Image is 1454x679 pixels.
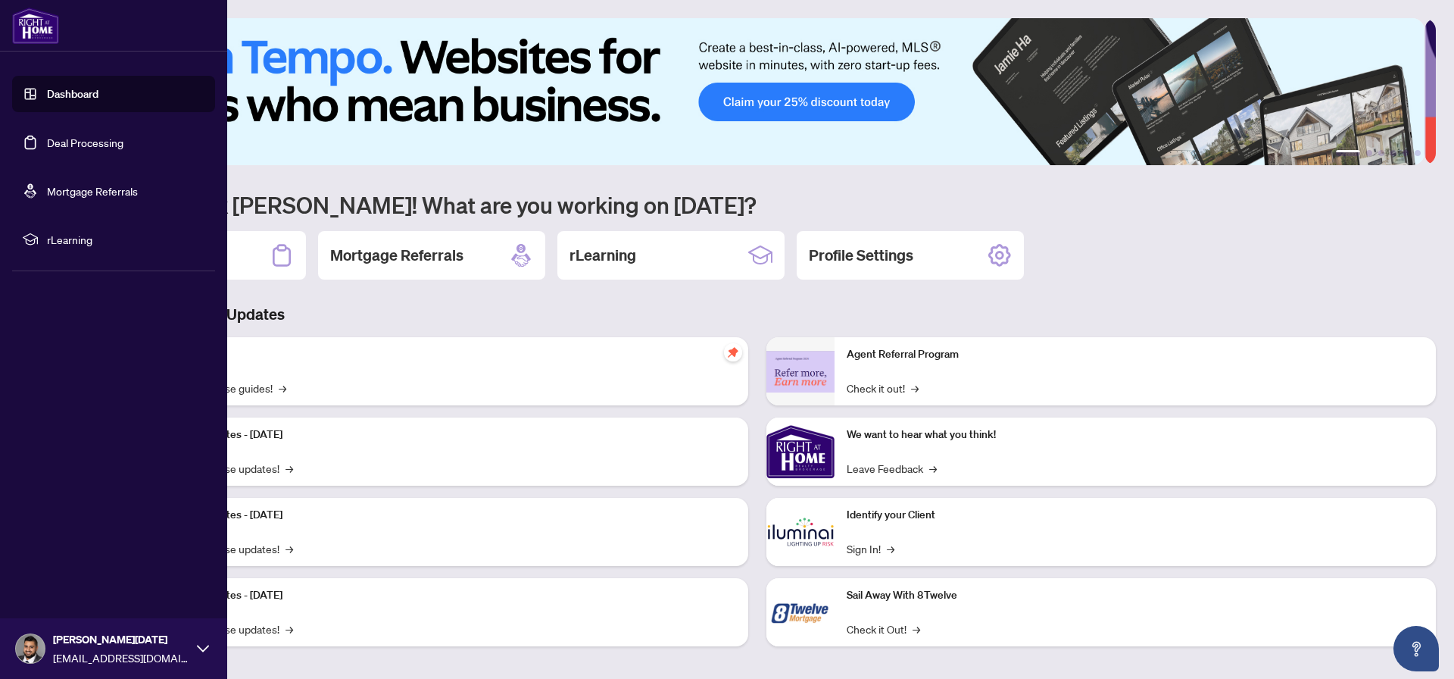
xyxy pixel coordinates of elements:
a: Check it out!→ [847,380,919,396]
a: Dashboard [47,87,98,101]
span: → [911,380,919,396]
img: logo [12,8,59,44]
img: We want to hear what you think! [766,418,835,486]
button: 6 [1415,150,1421,156]
a: Sign In!→ [847,540,894,557]
button: 3 [1378,150,1384,156]
a: Deal Processing [47,136,123,149]
h2: Profile Settings [809,245,913,266]
p: Identify your Client [847,507,1424,524]
h1: Welcome back [PERSON_NAME]! What are you working on [DATE]? [79,190,1436,219]
img: Identify your Client [766,498,835,566]
button: 5 [1403,150,1409,156]
span: → [285,460,293,477]
h3: Brokerage & Industry Updates [79,304,1436,325]
a: Mortgage Referrals [47,184,138,198]
span: → [929,460,937,477]
img: Agent Referral Program [766,351,835,393]
img: Sail Away With 8Twelve [766,578,835,646]
span: [EMAIL_ADDRESS][DOMAIN_NAME] [53,649,189,666]
p: Platform Updates - [DATE] [159,427,736,443]
span: → [285,540,293,557]
button: 1 [1336,150,1360,156]
a: Check it Out!→ [847,621,920,637]
span: → [913,621,920,637]
h2: Mortgage Referrals [330,245,463,266]
p: Platform Updates - [DATE] [159,507,736,524]
span: → [279,380,286,396]
button: 4 [1390,150,1396,156]
h2: rLearning [569,245,636,266]
img: Profile Icon [16,634,45,663]
p: Platform Updates - [DATE] [159,587,736,604]
button: Open asap [1393,626,1439,671]
span: pushpin [724,343,742,361]
span: [PERSON_NAME][DATE] [53,631,189,648]
p: We want to hear what you think! [847,427,1424,443]
p: Sail Away With 8Twelve [847,587,1424,604]
img: Slide 0 [79,18,1424,165]
button: 2 [1366,150,1372,156]
a: Leave Feedback→ [847,460,937,477]
span: → [887,540,894,557]
p: Self-Help [159,346,736,363]
p: Agent Referral Program [847,346,1424,363]
span: → [285,621,293,637]
span: rLearning [47,231,204,248]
